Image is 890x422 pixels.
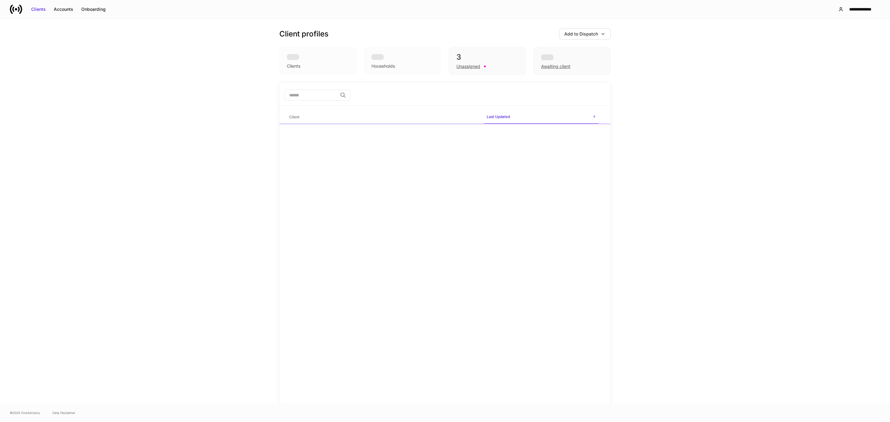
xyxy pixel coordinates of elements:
span: Last Updated [484,111,599,124]
div: Awaiting client [541,63,570,70]
div: Unassigned [456,63,480,70]
span: © 2025 OneAdvisory [10,410,40,415]
button: Clients [27,4,50,14]
div: Accounts [54,6,73,12]
div: Add to Dispatch [564,31,598,37]
div: 3 [456,52,518,62]
div: Awaiting client [533,47,611,75]
button: Onboarding [77,4,110,14]
div: Clients [31,6,46,12]
button: Accounts [50,4,77,14]
h3: Client profiles [279,29,328,39]
a: Data Disclaimer [53,410,75,415]
h6: Client [289,114,299,120]
div: Onboarding [81,6,106,12]
div: 3Unassigned [449,47,526,75]
div: Households [371,63,395,69]
h6: Last Updated [487,114,510,120]
button: Add to Dispatch [559,28,611,40]
div: Clients [287,63,300,69]
span: Client [287,111,479,124]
